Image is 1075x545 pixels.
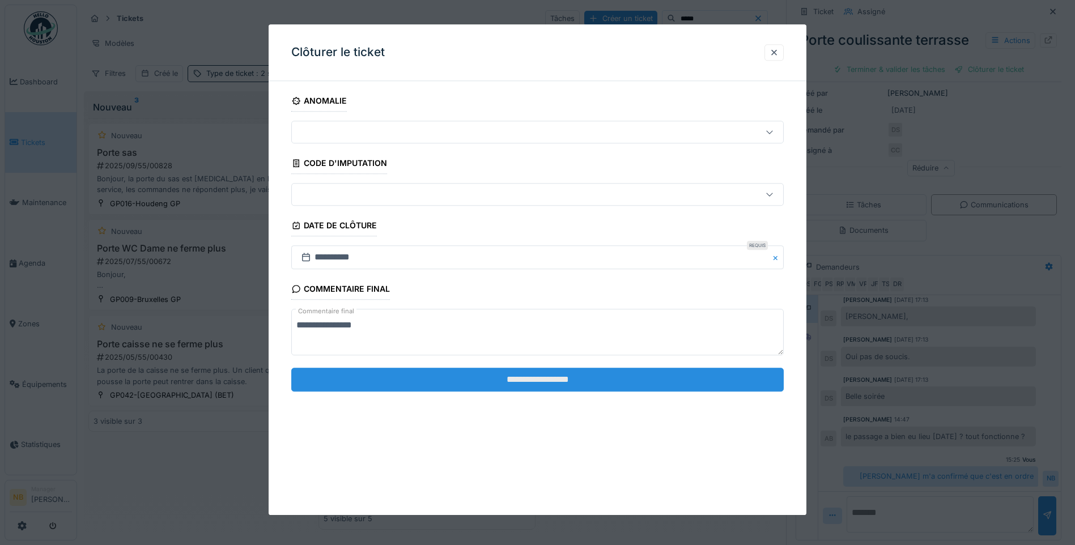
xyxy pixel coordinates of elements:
button: Close [771,246,784,270]
div: Anomalie [291,92,347,112]
div: Commentaire final [291,281,390,300]
h3: Clôturer le ticket [291,45,385,59]
div: Requis [747,241,768,250]
label: Commentaire final [296,305,356,319]
div: Code d'imputation [291,155,387,174]
div: Date de clôture [291,218,377,237]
